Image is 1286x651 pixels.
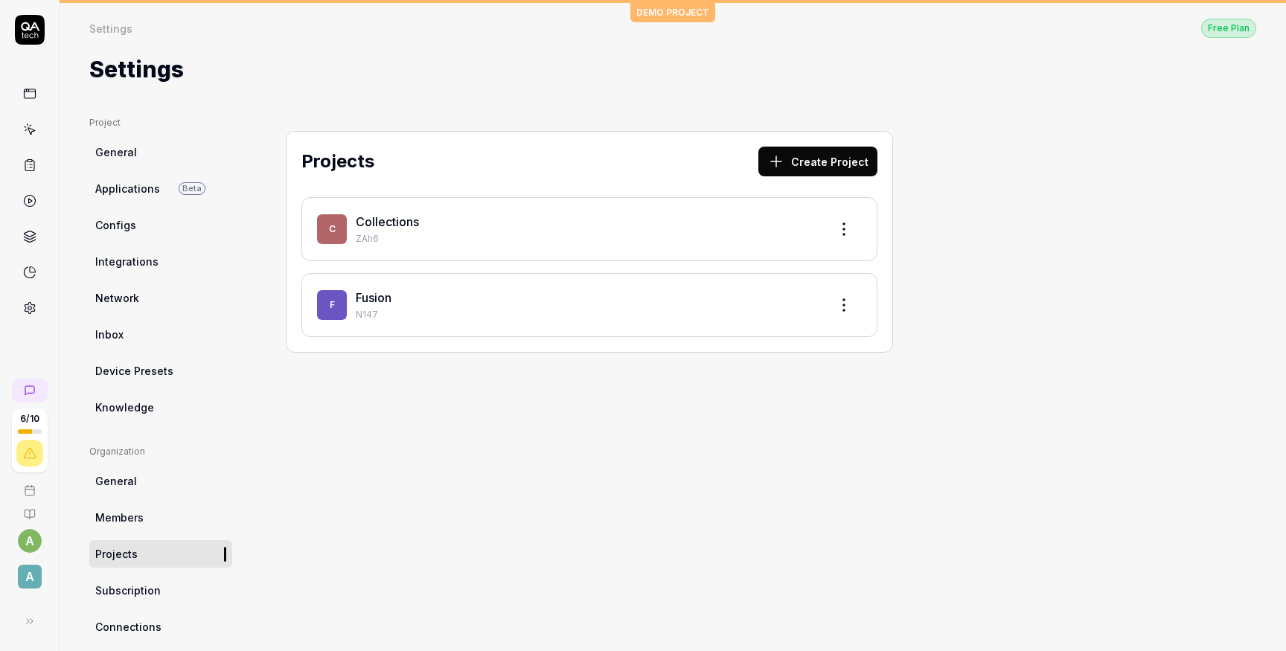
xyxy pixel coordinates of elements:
[95,144,137,160] span: General
[95,363,173,379] span: Device Presets
[89,21,132,36] div: Settings
[317,290,347,320] span: F
[89,445,232,458] div: Organization
[95,546,138,562] span: Projects
[89,116,232,129] div: Project
[89,175,232,202] a: ApplicationsBeta
[89,284,232,312] a: Network
[95,217,136,233] span: Configs
[6,496,53,520] a: Documentation
[95,327,124,342] span: Inbox
[89,394,232,421] a: Knowledge
[89,321,232,348] a: Inbox
[89,138,232,166] a: General
[95,290,139,306] span: Network
[89,248,232,275] a: Integrations
[89,467,232,495] a: General
[95,400,154,415] span: Knowledge
[89,357,232,385] a: Device Presets
[95,181,160,196] span: Applications
[89,613,232,641] a: Connections
[89,577,232,604] a: Subscription
[179,182,205,195] span: Beta
[1201,18,1256,38] button: Free Plan
[356,232,817,246] p: ZAh6
[89,53,184,86] h1: Settings
[95,619,161,635] span: Connections
[301,148,374,175] h2: Projects
[758,147,877,176] button: Create Project
[89,211,232,239] a: Configs
[95,583,161,598] span: Subscription
[317,214,347,244] span: C
[356,290,391,305] a: Fusion
[1201,19,1256,38] div: Free Plan
[89,504,232,531] a: Members
[18,565,42,589] span: A
[12,379,48,403] a: New conversation
[95,510,144,525] span: Members
[356,308,817,321] p: N147
[6,553,53,591] button: A
[18,529,42,553] button: a
[95,473,137,489] span: General
[356,214,419,229] a: Collections
[20,414,39,423] span: 6 / 10
[95,254,159,269] span: Integrations
[6,472,53,496] a: Book a call with us
[89,540,232,568] a: Projects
